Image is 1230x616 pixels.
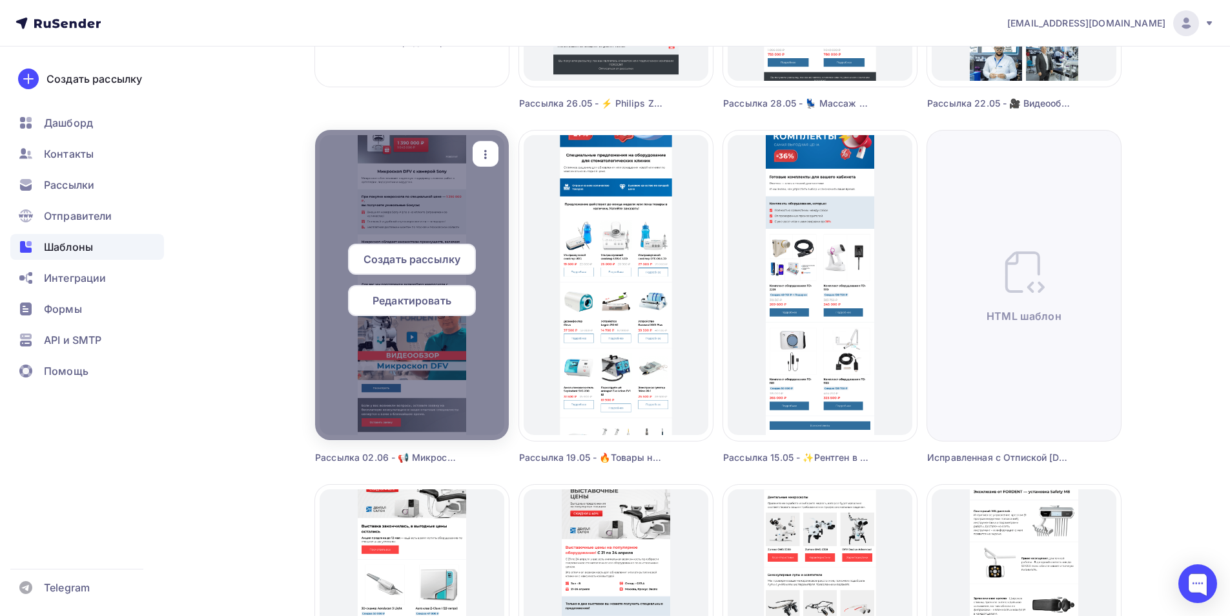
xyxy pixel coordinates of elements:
div: Рассылка 26.05 - ⚡️ Philips Zoom! [PERSON_NAME] — лидер в профессиональном отбеливании зубов [519,97,664,110]
a: Отправители [10,203,164,229]
a: Рассылки [10,172,164,198]
span: Создать рассылку [364,251,460,267]
div: Рассылка 15.05 - ✨Рентген в кабинете без лишних затрат Комплекты рентген-оборудования [723,451,868,464]
span: Формы [44,301,82,317]
span: Telegram [44,580,90,595]
a: Формы [10,296,164,322]
span: Дашборд [44,115,93,131]
div: Создать рассылку [46,71,142,87]
span: Помощь [44,363,88,379]
div: Исправленная с Отпиской [DATE] [927,451,1072,464]
span: API и SMTP [44,332,101,348]
span: Редактировать [373,293,451,308]
span: Шаблоны [44,239,93,255]
span: Рассылки [44,177,94,193]
a: Контакты [10,141,164,167]
span: [EMAIL_ADDRESS][DOMAIN_NAME] [1007,17,1165,30]
a: Шаблоны [10,234,164,260]
span: Контакты [44,146,94,162]
div: Рассылка 28.05 - 💺 Массаж в кабинете стоматолога Новинка - установка Safety M8 [723,97,868,110]
span: Отправители [44,208,112,224]
div: Рассылка 02.06 - 📢 Микроскоп DFV с камерой Sony Компактная и современная конструкция [315,451,460,464]
a: Дашборд [10,110,164,136]
div: Рассылка 19.05 - 🔥Товары недели Максимальная выгода на стоматологическое оборудование [519,451,664,464]
span: Интеграции [44,270,106,286]
div: Рассылка 22.05 - 🎥 Видеообзор с выставки [PERSON_NAME] 2025 Как это было: стенд FORDENT [927,97,1072,110]
a: [EMAIL_ADDRESS][DOMAIN_NAME] [1007,10,1215,36]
